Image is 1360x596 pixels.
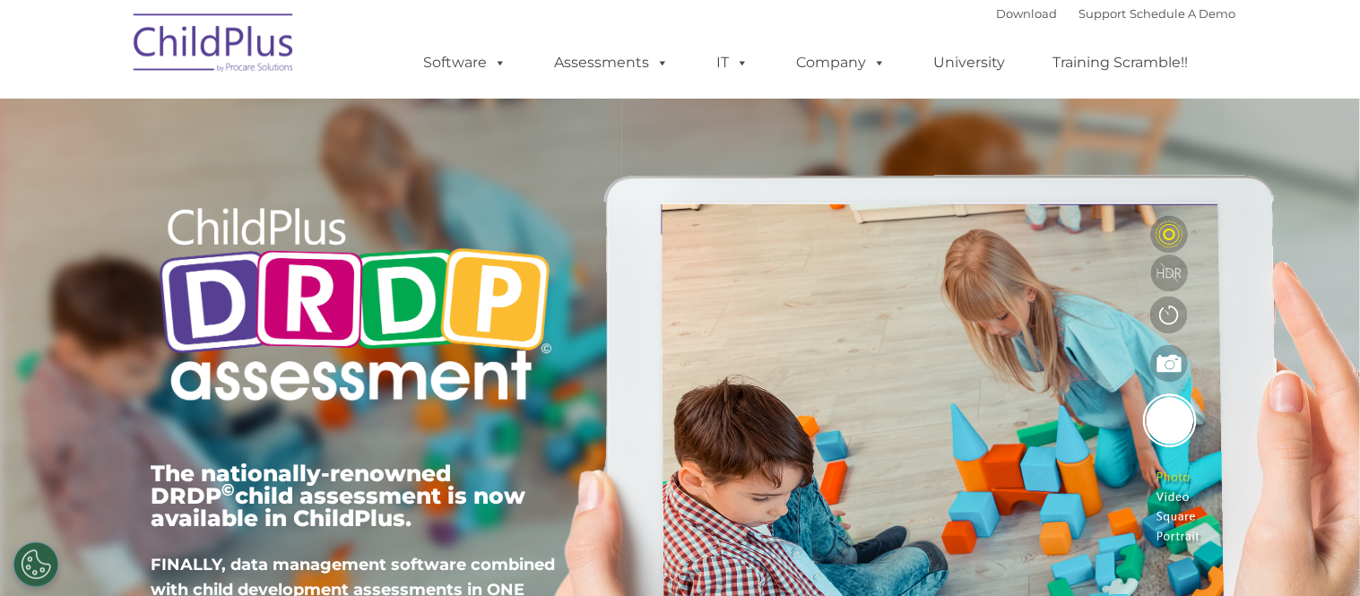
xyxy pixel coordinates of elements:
a: Company [779,45,905,81]
a: Assessments [537,45,688,81]
a: Download [997,6,1058,21]
button: Cookies Settings [13,542,58,587]
a: University [916,45,1024,81]
a: Software [406,45,525,81]
sup: © [222,479,236,500]
font: | [997,6,1236,21]
img: Copyright - DRDP Logo Light [152,184,559,431]
a: Training Scramble!! [1035,45,1207,81]
a: Schedule A Demo [1130,6,1236,21]
a: IT [699,45,767,81]
a: Support [1079,6,1127,21]
img: ChildPlus by Procare Solutions [125,1,304,91]
span: The nationally-renowned DRDP child assessment is now available in ChildPlus. [152,460,526,531]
